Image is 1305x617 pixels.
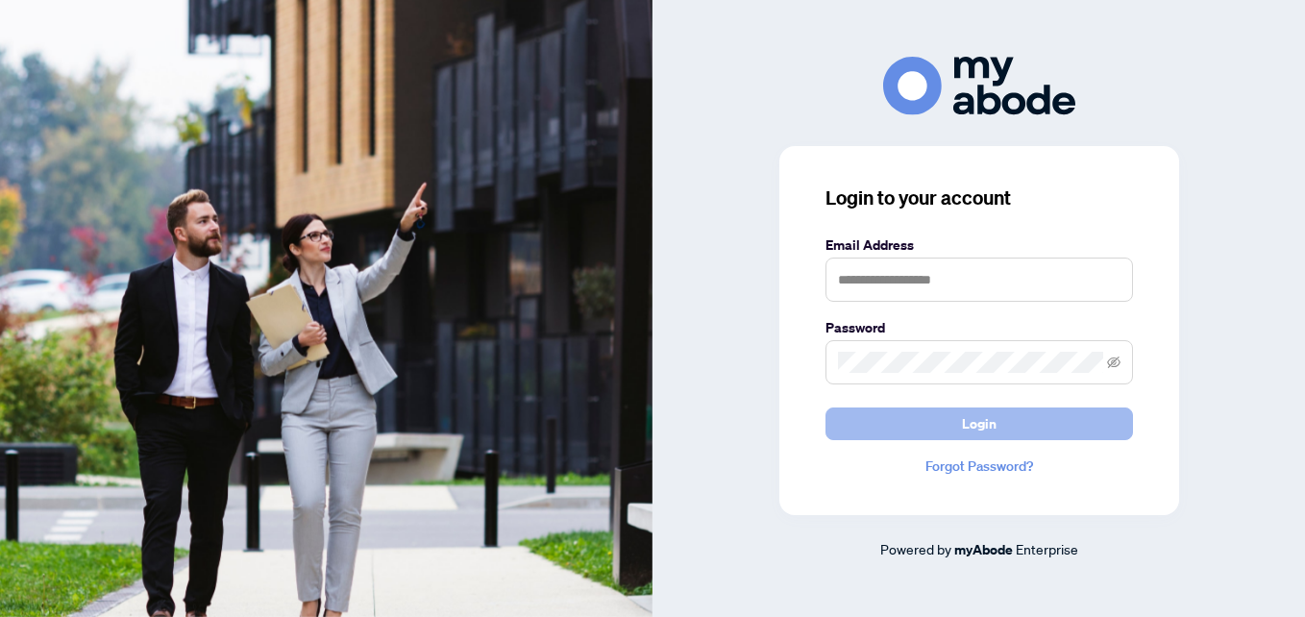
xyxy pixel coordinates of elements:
span: Powered by [880,540,951,557]
h3: Login to your account [825,185,1133,211]
label: Password [825,317,1133,338]
button: Login [825,407,1133,440]
span: Enterprise [1016,540,1078,557]
span: eye-invisible [1107,356,1120,369]
a: myAbode [954,539,1013,560]
label: Email Address [825,234,1133,256]
span: Login [962,408,997,439]
a: Forgot Password? [825,456,1133,477]
img: ma-logo [883,57,1075,115]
